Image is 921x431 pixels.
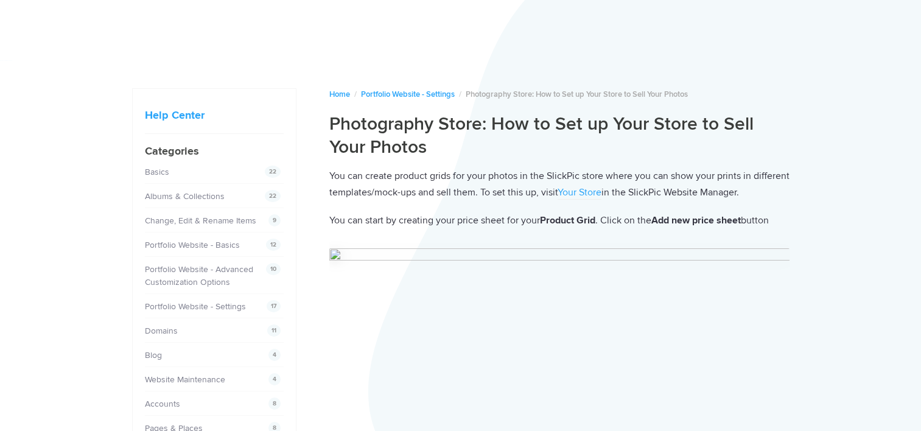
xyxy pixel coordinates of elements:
[361,89,455,99] a: Portfolio Website - Settings
[145,301,246,312] a: Portfolio Website - Settings
[267,324,281,337] span: 11
[329,168,790,200] p: You can create product grids for your photos in the SlickPic store where you can show your prints...
[145,264,253,287] a: Portfolio Website - Advanced Customization Options
[268,398,281,410] span: 8
[265,166,281,178] span: 22
[145,143,284,159] h4: Categories
[354,89,357,99] span: /
[329,212,790,229] p: You can start by creating your price sheet for your . Click on the button
[265,190,281,202] span: 22
[145,108,205,122] a: Help Center
[268,373,281,385] span: 4
[268,349,281,361] span: 4
[145,350,162,360] a: Blog
[145,191,225,201] a: Albums & Collections
[145,240,240,250] a: Portfolio Website - Basics
[268,214,281,226] span: 9
[145,167,169,177] a: Basics
[145,374,225,385] a: Website Maintenance
[459,89,461,99] span: /
[145,215,256,226] a: Change, Edit & Rename Items
[267,300,281,312] span: 17
[145,399,180,409] a: Accounts
[266,263,281,275] span: 10
[329,89,350,99] a: Home
[329,113,790,158] h1: Photography Store: How to Set up Your Store to Sell Your Photos
[266,239,281,251] span: 12
[558,186,601,200] a: Your Store
[651,214,741,226] strong: Add new price sheet
[466,89,688,99] span: Photography Store: How to Set up Your Store to Sell Your Photos
[145,326,178,336] a: Domains
[540,214,595,226] strong: Product Grid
